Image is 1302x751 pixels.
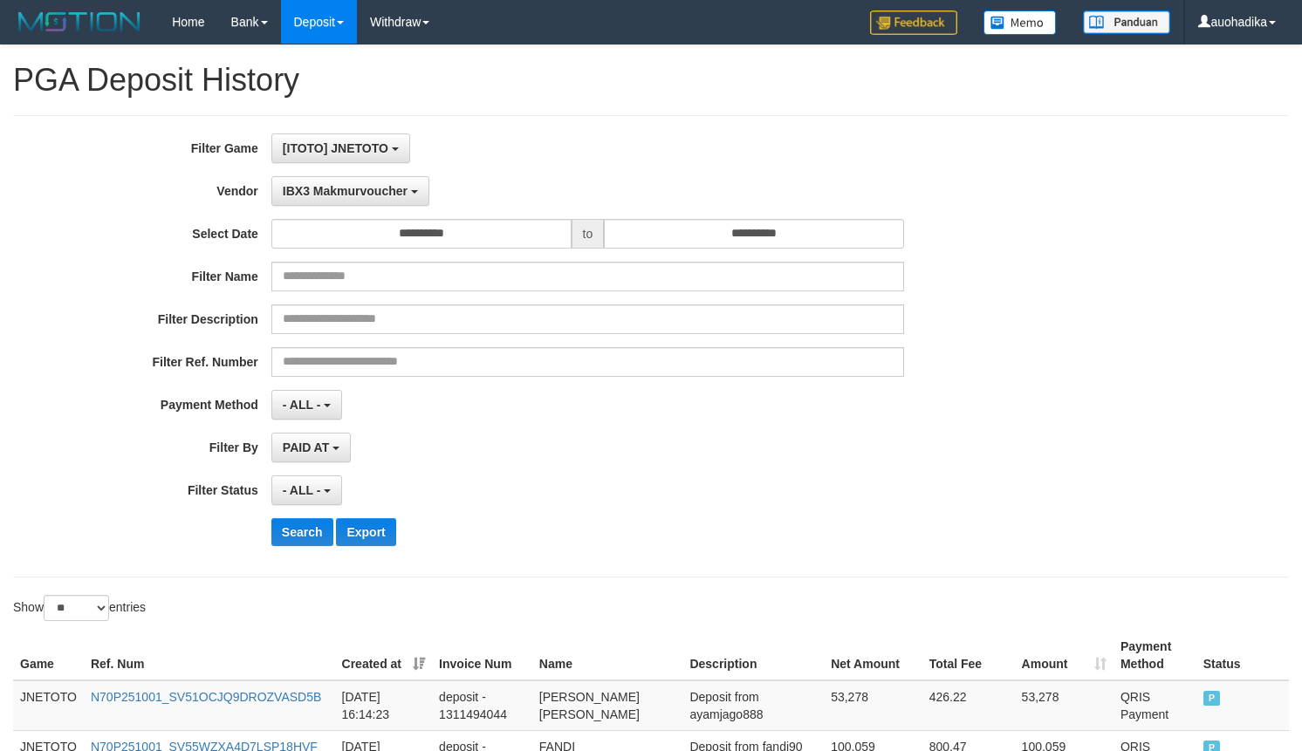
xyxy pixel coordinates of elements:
span: - ALL - [283,483,321,497]
span: PAID AT [283,440,329,454]
span: PAID [1203,691,1221,706]
td: 53,278 [824,680,922,731]
a: N70P251001_SV51OCJQ9DROZVASD5B [91,690,321,704]
button: IBX3 Makmurvoucher [271,176,429,206]
label: Show entries [13,595,146,621]
th: Net Amount [824,631,922,680]
th: Description [682,631,824,680]
h1: PGA Deposit History [13,63,1289,98]
th: Name [532,631,683,680]
th: Invoice Num [432,631,532,680]
td: 426.22 [922,680,1015,731]
th: Game [13,631,84,680]
td: [PERSON_NAME] [PERSON_NAME] [532,680,683,731]
span: - ALL - [283,398,321,412]
button: Export [336,518,395,546]
th: Created at: activate to sort column ascending [335,631,433,680]
span: [ITOTO] JNETOTO [283,141,388,155]
td: Deposit from ayamjago888 [682,680,824,731]
button: Search [271,518,333,546]
td: [DATE] 16:14:23 [335,680,433,731]
button: [ITOTO] JNETOTO [271,133,410,163]
th: Payment Method [1114,631,1196,680]
span: IBX3 Makmurvoucher [283,184,408,198]
td: 53,278 [1015,680,1114,731]
td: QRIS Payment [1114,680,1196,731]
select: Showentries [44,595,109,621]
span: to [572,219,605,249]
img: MOTION_logo.png [13,9,146,35]
th: Status [1196,631,1289,680]
button: - ALL - [271,390,342,420]
img: panduan.png [1083,10,1170,34]
button: - ALL - [271,475,342,505]
td: deposit - 1311494044 [432,680,532,731]
img: Feedback.jpg [870,10,957,35]
th: Amount: activate to sort column ascending [1015,631,1114,680]
button: PAID AT [271,433,351,462]
img: Button%20Memo.svg [983,10,1057,35]
th: Ref. Num [84,631,335,680]
th: Total Fee [922,631,1015,680]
